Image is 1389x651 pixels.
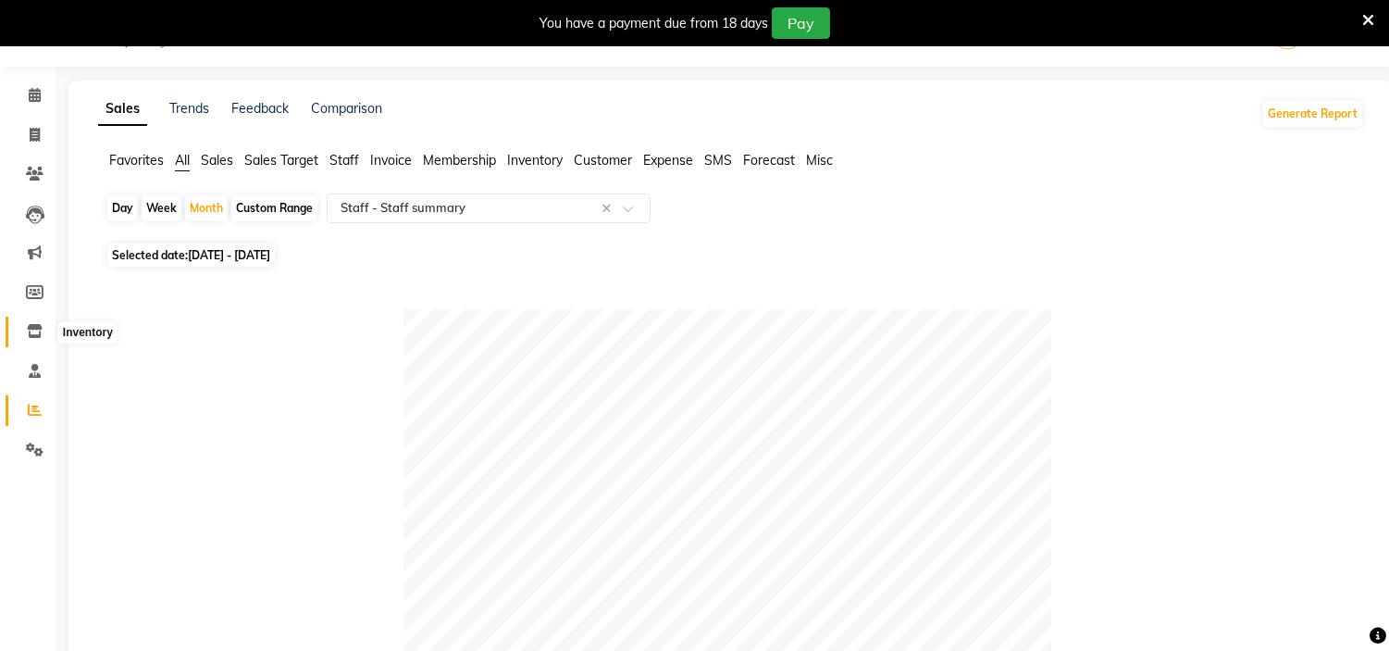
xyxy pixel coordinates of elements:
button: Pay [772,7,830,39]
span: Sales [201,152,233,169]
div: You have a payment due from 18 days [539,14,768,33]
span: Customer [574,152,632,169]
a: Sales [98,93,147,126]
span: Clear all [601,199,617,219]
span: Invoice [370,152,412,169]
span: Selected date: [107,244,275,267]
span: Inventory [507,152,563,169]
span: Expense [643,152,693,169]
a: Trends [169,100,209,117]
span: All [175,152,190,169]
span: Staff [329,152,359,169]
a: Comparison [311,100,382,117]
div: Month [185,195,228,221]
div: Day [107,195,138,221]
span: Forecast [743,152,795,169]
div: Inventory [58,322,118,344]
span: Sales Target [244,152,318,169]
span: Favorites [109,152,164,169]
span: [DATE] - [DATE] [188,248,270,262]
div: Custom Range [231,195,317,221]
button: Generate Report [1263,101,1362,127]
span: Membership [423,152,496,169]
span: Misc [806,152,833,169]
span: SMS [704,152,732,169]
div: Week [142,195,181,221]
a: Feedback [231,100,289,117]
